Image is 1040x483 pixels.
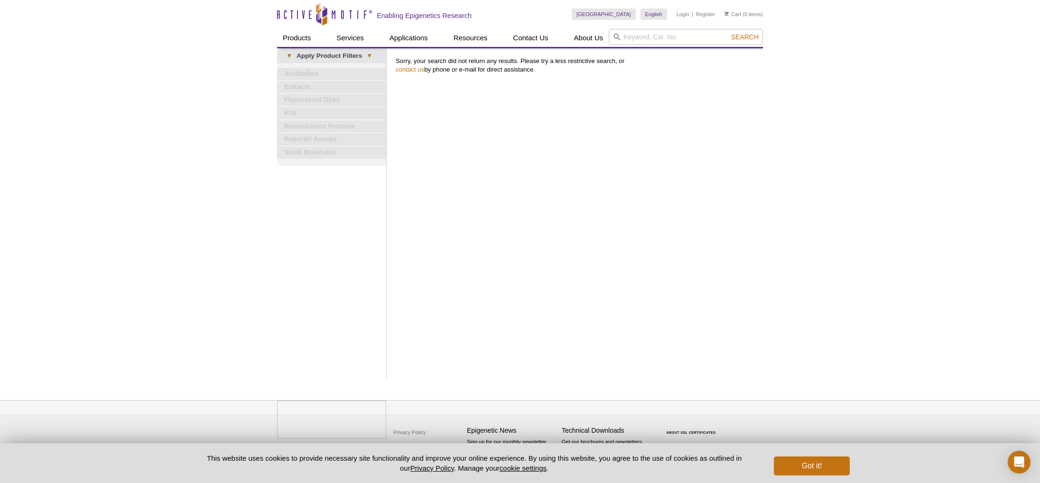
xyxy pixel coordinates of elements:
[277,146,386,159] a: Small Molecules
[724,11,729,16] img: Your Cart
[641,9,667,20] a: English
[391,425,428,439] a: Privacy Policy
[467,427,557,435] h4: Epigenetic News
[396,66,424,73] a: contact us
[724,9,763,20] li: (0 items)
[331,29,370,47] a: Services
[277,81,386,93] a: Extracts
[562,438,652,462] p: Get our brochures and newsletters, or request them by mail.
[277,133,386,146] a: Reporter Assays
[282,52,297,60] span: ▾
[500,464,547,472] button: cookie settings
[384,29,434,47] a: Applications
[562,427,652,435] h4: Technical Downloads
[396,57,758,74] p: Sorry, your search did not return any results. Please try a less restrictive search, or by phone ...
[568,29,609,47] a: About Us
[467,438,557,470] p: Sign up for our monthly newsletter highlighting recent publications in the field of epigenetics.
[657,417,728,438] table: Click to Verify - This site chose Symantec SSL for secure e-commerce and confidential communicati...
[728,33,761,41] button: Search
[696,11,715,18] a: Register
[362,52,377,60] span: ▾
[277,94,386,106] a: Fluorescent Dyes
[572,9,636,20] a: [GEOGRAPHIC_DATA]
[724,11,741,18] a: Cart
[774,456,850,475] button: Got it!
[731,33,759,41] span: Search
[277,401,386,439] img: Active Motif,
[507,29,554,47] a: Contact Us
[692,9,693,20] li: |
[448,29,493,47] a: Resources
[190,453,758,473] p: This website uses cookies to provide necessary site functionality and improve your online experie...
[667,431,716,434] a: ABOUT SSL CERTIFICATES
[277,68,386,80] a: Antibodies
[1008,451,1031,474] div: Open Intercom Messenger
[277,48,386,64] a: ▾Apply Product Filters▾
[277,120,386,133] a: Recombinant Proteins
[377,11,472,20] h2: Enabling Epigenetics Research
[277,29,316,47] a: Products
[277,107,386,119] a: Kits
[410,464,454,472] a: Privacy Policy
[391,439,441,454] a: Terms & Conditions
[609,29,763,45] input: Keyword, Cat. No.
[677,11,689,18] a: Login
